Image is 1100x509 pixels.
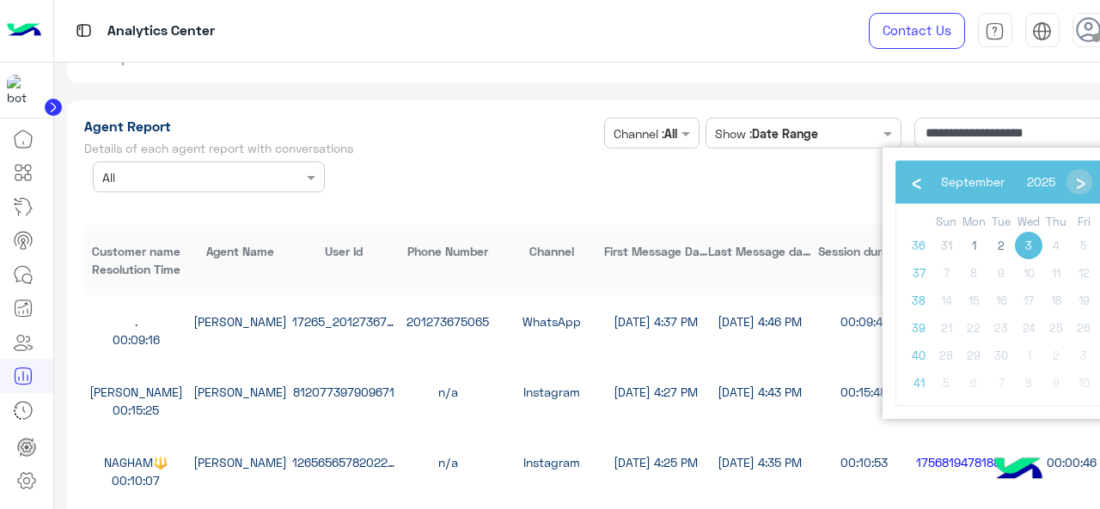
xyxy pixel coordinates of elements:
[1042,213,1070,232] th: weekday
[188,242,292,260] div: Agent Name
[84,242,188,260] div: Customer name
[1027,174,1055,189] span: 2025
[500,453,604,471] div: Instagram
[708,242,812,260] div: Last Message date
[1015,213,1042,232] th: weekday
[905,314,932,342] span: 39
[812,242,916,260] div: Session duration
[292,383,396,401] div: 812077397909671
[905,369,932,397] span: 41
[978,13,1012,49] a: tab
[500,242,604,260] div: Channel
[396,242,500,260] div: Phone Number
[604,453,708,471] div: [DATE] 4:25 PM
[916,453,1020,471] div: 1756819478188_d8810e28-9d15-4e56-99bd-c89ea6c80098
[84,453,188,471] div: NAGHAM🔱
[904,169,930,195] button: ‹
[960,232,987,259] span: 1
[905,232,932,259] span: 36
[987,213,1015,232] th: weekday
[7,13,41,49] img: Logo
[84,383,188,401] div: [PERSON_NAME]
[903,168,929,194] span: ‹
[960,213,987,232] th: weekday
[987,232,1015,259] span: 2
[1067,168,1093,194] span: ›
[930,169,1016,195] button: September
[396,312,500,330] div: 201273675065
[396,453,500,471] div: n/a
[292,242,396,260] div: User Id
[1016,169,1066,195] button: 2025
[869,13,965,49] a: Contact Us
[188,453,292,471] div: [PERSON_NAME]
[84,401,188,419] div: 00:15:25
[905,287,932,314] span: 38
[932,213,960,232] th: weekday
[905,342,932,369] span: 40
[107,20,215,43] p: Analytics Center
[604,383,708,401] div: [DATE] 4:27 PM
[84,312,188,330] div: .
[812,383,916,401] div: 00:15:48
[708,312,812,330] div: [DATE] 4:46 PM
[84,471,188,489] div: 00:10:07
[500,383,604,401] div: Instagram
[188,383,292,401] div: [PERSON_NAME]
[292,453,396,471] div: 1265656578202276
[985,21,1005,41] img: tab
[708,453,812,471] div: [DATE] 4:35 PM
[7,75,38,106] img: 317874714732967
[1070,213,1097,232] th: weekday
[932,232,960,259] span: 31
[708,383,812,401] div: [DATE] 4:43 PM
[988,440,1048,500] img: hulul-logo.png
[1032,21,1052,41] img: tab
[604,242,708,260] div: First Message Date
[396,383,500,401] div: n/a
[84,142,598,155] h5: Details of each agent report with conversations
[500,312,604,330] div: WhatsApp
[604,312,708,330] div: [DATE] 4:37 PM
[812,312,916,330] div: 00:09:41
[84,118,598,135] h1: Agent Report
[188,312,292,330] div: [PERSON_NAME]
[1015,232,1042,259] span: 3
[941,174,1005,189] span: September
[84,260,188,278] div: Resolution Time
[84,330,188,348] div: 00:09:16
[1066,169,1092,195] button: ›
[905,259,932,287] span: 37
[904,171,1092,185] bs-datepicker-navigation-view: ​ ​ ​
[73,20,95,41] img: tab
[292,312,396,330] div: 17265_201273675065
[812,453,916,471] div: 00:10:53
